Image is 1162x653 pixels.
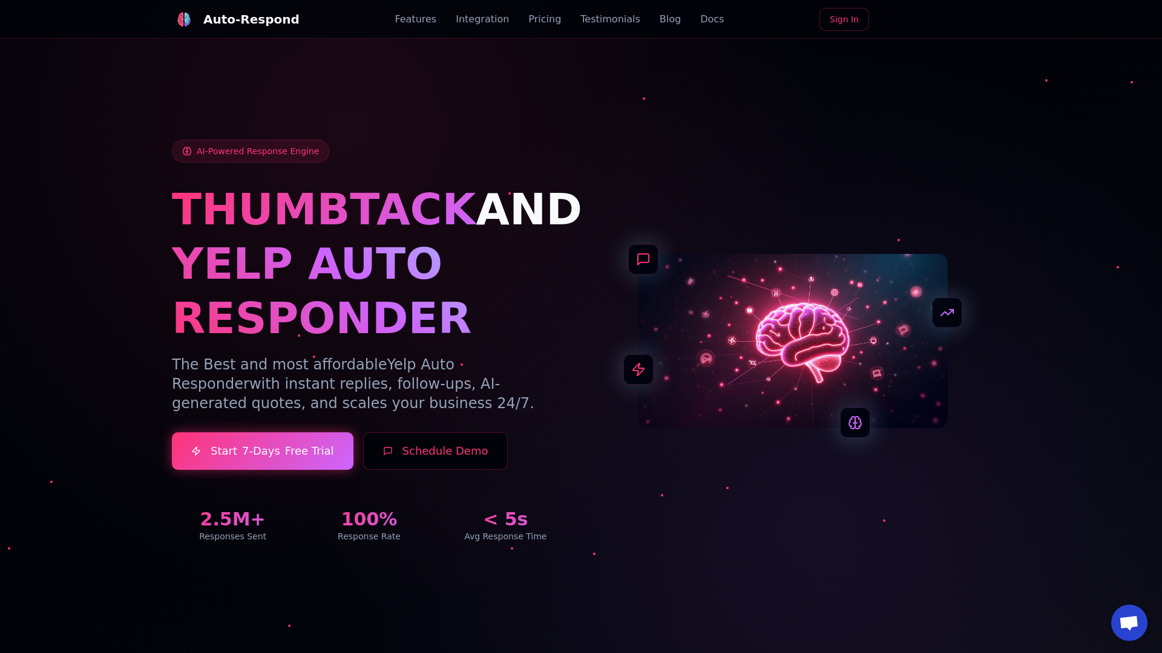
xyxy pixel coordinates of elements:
img: AI Neural Network Brain [638,254,948,428]
div: 2.5M+ [172,508,294,530]
div: Responses Sent [172,530,294,542]
div: Avg Response Time [445,530,566,542]
a: Pricing [528,12,561,27]
span: AI-Powered Response Engine [197,145,319,157]
a: Testimonials [580,12,640,27]
div: 100% [308,508,430,530]
a: Features [395,12,436,27]
a: Docs [700,12,724,27]
span: AND [476,184,582,235]
a: Sign In [819,8,869,31]
div: Auto-Respond [203,11,300,28]
a: Auto-Respond LogoAuto-Respond [172,7,300,31]
iframe: Sign in with Google Button [873,7,996,33]
a: Start7-DaysFree Trial [172,432,353,470]
h1: YELP AUTO RESPONDER [172,236,566,345]
span: 7-Days [242,443,280,460]
div: Response Rate [308,530,430,542]
a: Integration [456,12,509,27]
span: Yelp Auto Responder [172,356,455,392]
span: THUMBTACK [172,184,476,235]
a: Blog [660,12,681,27]
p: The Best and most affordable with instant replies, follow-ups, AI-generated quotes, and scales yo... [172,355,566,413]
button: Schedule Demo [363,432,508,470]
img: Auto-Respond Logo [177,12,191,27]
div: < 5s [445,508,566,530]
div: Open chat [1111,605,1147,641]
